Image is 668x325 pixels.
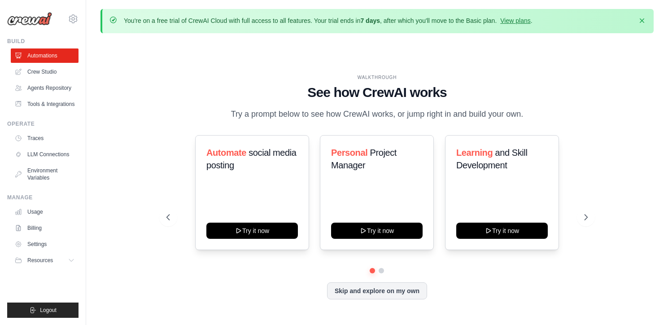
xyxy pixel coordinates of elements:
a: Crew Studio [11,65,79,79]
span: and Skill Development [456,148,527,170]
div: Manage [7,194,79,201]
span: social media posting [206,148,297,170]
a: Billing [11,221,79,235]
div: Operate [7,120,79,127]
a: Settings [11,237,79,251]
p: You're on a free trial of CrewAI Cloud with full access to all features. Your trial ends in , aft... [124,16,533,25]
iframe: Chat Widget [623,282,668,325]
h1: See how CrewAI works [166,84,587,101]
button: Skip and explore on my own [327,282,427,299]
span: Automate [206,148,246,158]
a: LLM Connections [11,147,79,162]
a: Traces [11,131,79,145]
span: Logout [40,307,57,314]
a: Agents Repository [11,81,79,95]
a: Automations [11,48,79,63]
img: Logo [7,12,52,26]
a: Usage [11,205,79,219]
p: Try a prompt below to see how CrewAI works, or jump right in and build your own. [226,108,528,121]
button: Try it now [331,223,423,239]
button: Logout [7,303,79,318]
a: Tools & Integrations [11,97,79,111]
span: Resources [27,257,53,264]
div: Build [7,38,79,45]
a: Environment Variables [11,163,79,185]
button: Resources [11,253,79,268]
div: WALKTHROUGH [166,74,587,81]
span: Learning [456,148,493,158]
span: Personal [331,148,367,158]
button: Try it now [456,223,548,239]
strong: 7 days [360,17,380,24]
button: Try it now [206,223,298,239]
a: View plans [500,17,530,24]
